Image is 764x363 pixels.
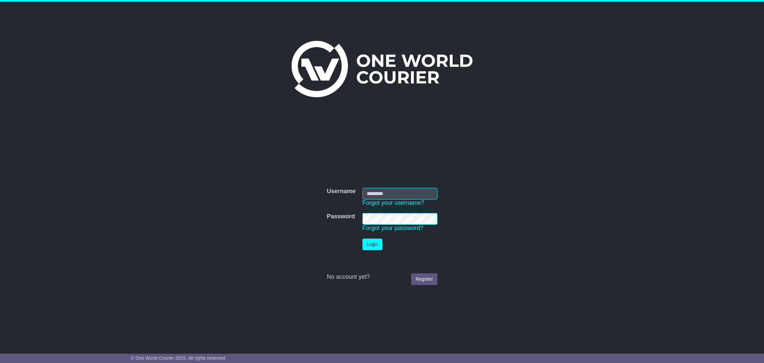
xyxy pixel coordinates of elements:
span: © One World Courier 2025. All rights reserved. [131,355,226,361]
label: Username [327,188,355,195]
button: Login [362,239,382,250]
a: Forgot your username? [362,199,424,206]
label: Password [327,213,355,220]
div: No account yet? [327,273,437,281]
a: Forgot your password? [362,225,423,231]
img: One World [291,41,473,97]
a: Register [411,273,437,285]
